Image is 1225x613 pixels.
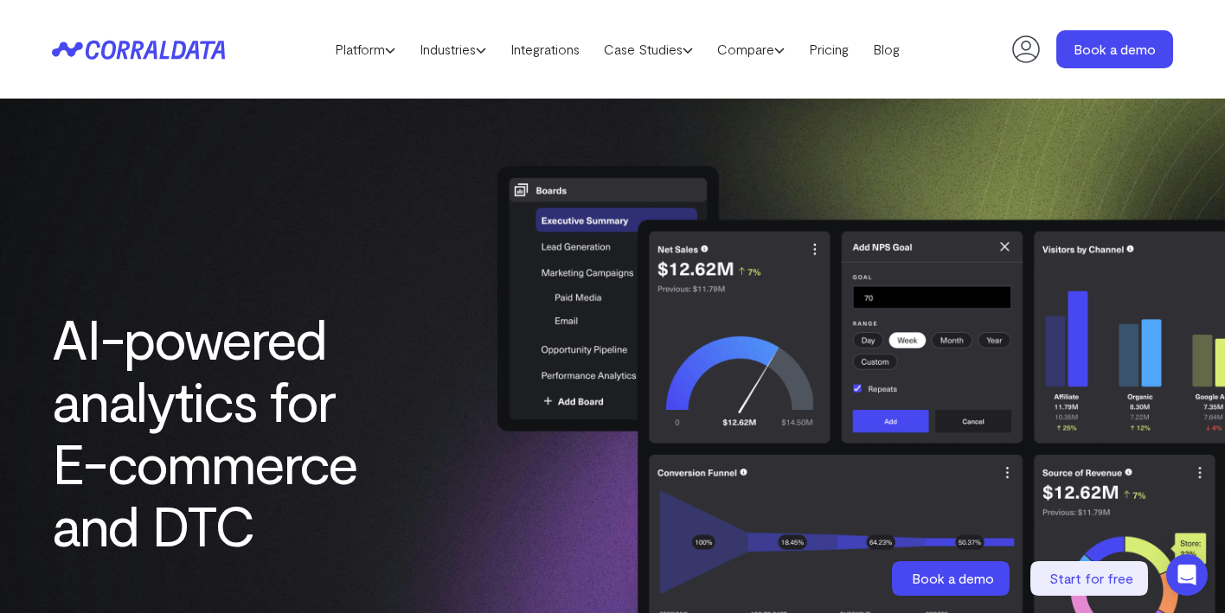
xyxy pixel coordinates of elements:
a: Book a demo [1056,30,1173,68]
h1: AI-powered analytics for E-commerce and DTC [52,307,386,556]
a: Book a demo [892,561,1013,596]
a: Start for free [1030,561,1151,596]
div: Open Intercom Messenger [1166,554,1208,596]
span: Book a demo [912,570,994,586]
a: Integrations [498,36,592,62]
a: Compare [705,36,797,62]
span: Start for free [1049,570,1133,586]
a: Pricing [797,36,861,62]
a: Platform [323,36,407,62]
a: Industries [407,36,498,62]
a: Case Studies [592,36,705,62]
a: Blog [861,36,912,62]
